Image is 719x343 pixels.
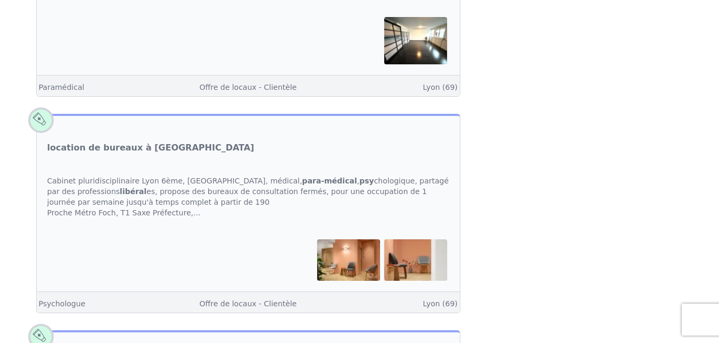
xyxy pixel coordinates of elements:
strong: libéral [120,187,146,196]
a: Offre de locaux - Clientèle [200,83,297,91]
img: Salle de formation à louer [384,17,447,64]
img: location de bureaux à Lyon [384,239,447,281]
a: location de bureaux à [GEOGRAPHIC_DATA] [47,141,254,154]
a: Offre de locaux - Clientèle [200,299,297,308]
a: Paramédical [39,83,85,91]
a: Lyon (69) [423,299,457,308]
div: Cabinet pluridisciplinaire Lyon 6ème, [GEOGRAPHIC_DATA], médical, , chologique, partagé par des p... [37,165,460,229]
strong: psy [359,177,374,185]
strong: para-médical [302,177,357,185]
img: location de bureaux à Lyon [317,239,380,281]
a: Lyon (69) [423,83,457,91]
a: Psychologue [39,299,86,308]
